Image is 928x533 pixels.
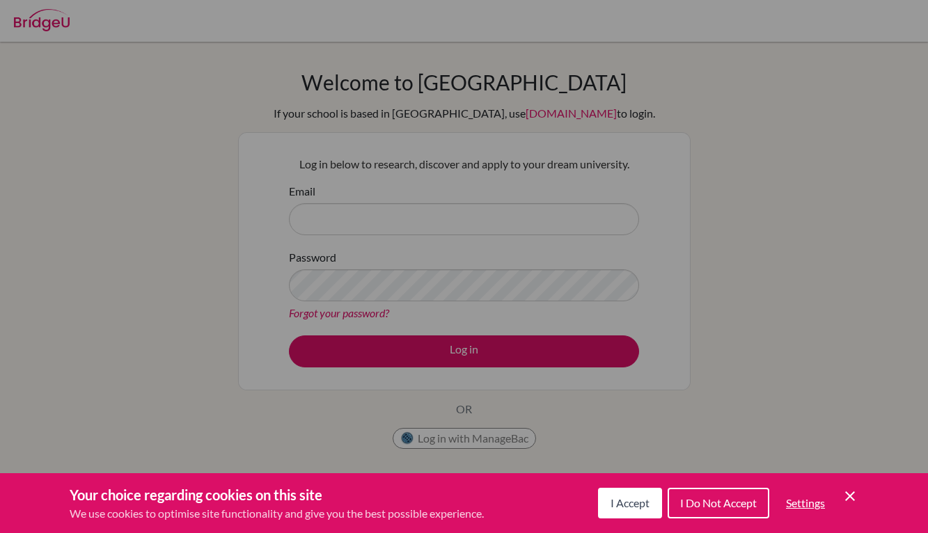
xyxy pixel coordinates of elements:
[611,496,650,509] span: I Accept
[668,488,769,518] button: I Do Not Accept
[70,505,484,522] p: We use cookies to optimise site functionality and give you the best possible experience.
[842,488,858,504] button: Save and close
[775,489,836,517] button: Settings
[70,484,484,505] h3: Your choice regarding cookies on this site
[598,488,662,518] button: I Accept
[680,496,757,509] span: I Do Not Accept
[786,496,825,509] span: Settings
